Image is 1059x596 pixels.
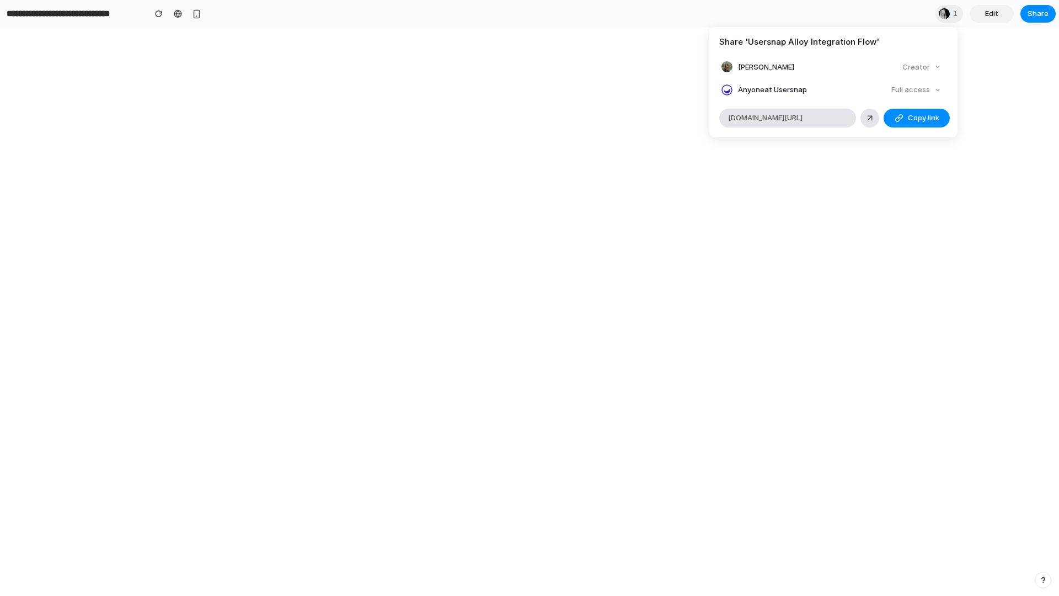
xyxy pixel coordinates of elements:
[719,36,948,49] h4: Share ' Usersnap Alloy Integration Flow '
[884,109,950,127] button: Copy link
[728,113,803,124] span: [DOMAIN_NAME][URL]
[738,62,794,73] span: [PERSON_NAME]
[908,113,939,124] span: Copy link
[738,84,807,95] span: Anyone at Usersnap
[719,109,856,127] div: [DOMAIN_NAME][URL]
